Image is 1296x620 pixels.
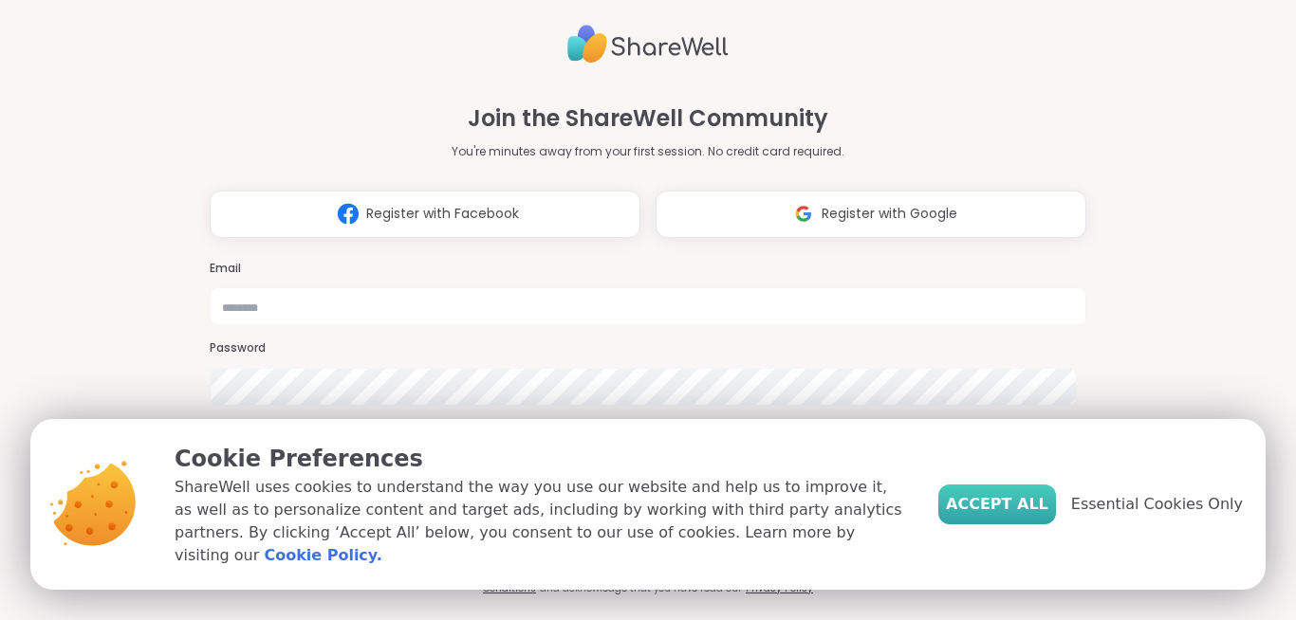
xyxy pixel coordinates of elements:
h3: Password [210,340,1086,356]
h3: Email [210,261,1086,277]
img: ShareWell Logo [567,17,729,71]
span: Essential Cookies Only [1071,493,1243,516]
button: Register with Google [656,191,1086,238]
p: ShareWell uses cookies to understand the way you use our website and help us to improve it, as we... [175,476,908,567]
button: Register with Facebook [210,191,640,238]
span: Register with Facebook [366,204,519,224]
a: Cookie Policy. [264,544,381,567]
button: Accept All [938,484,1056,524]
p: You're minutes away from your first session. No credit card required. [452,143,844,160]
img: ShareWell Logomark [330,196,366,231]
img: ShareWell Logomark [786,196,822,231]
span: Register with Google [822,204,957,224]
p: Cookie Preferences [175,442,908,476]
span: Accept All [946,493,1048,516]
h1: Join the ShareWell Community [468,101,828,136]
